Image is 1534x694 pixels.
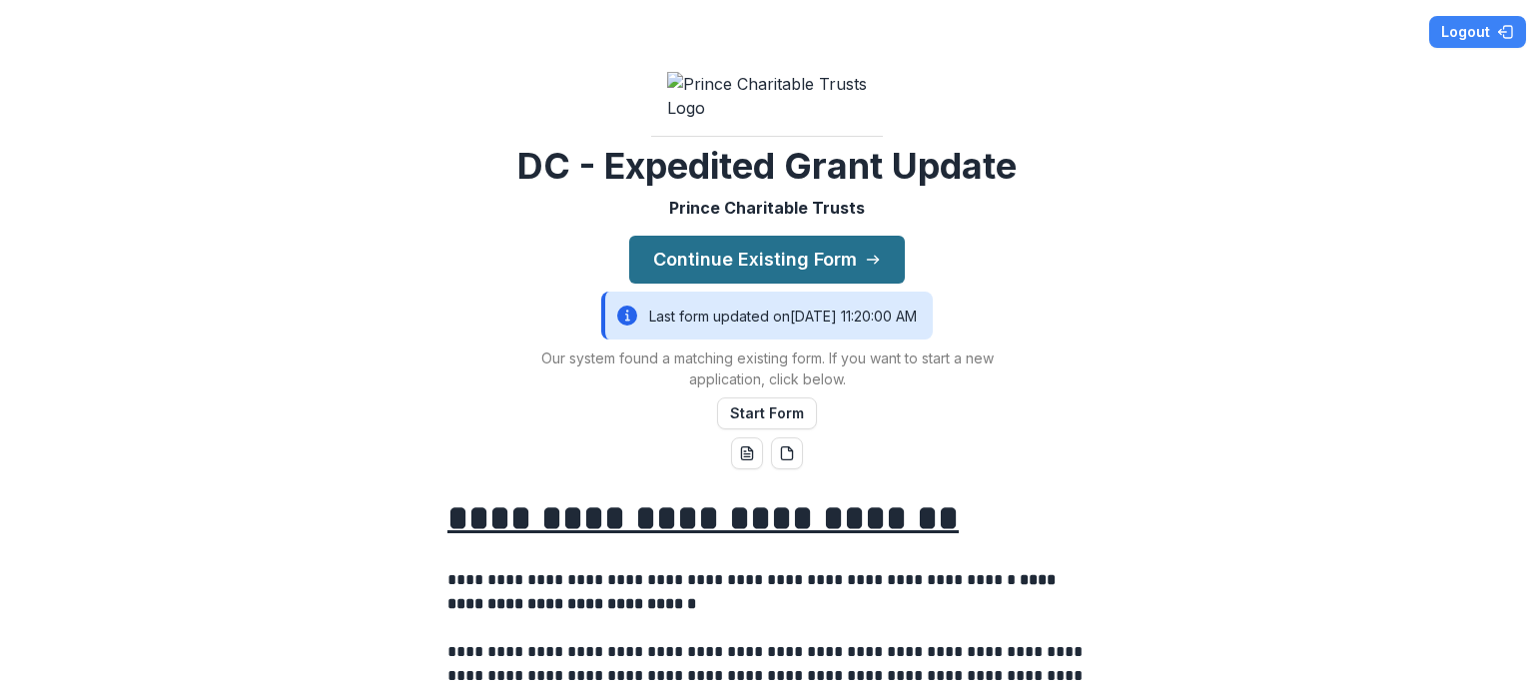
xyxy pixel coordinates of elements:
h2: DC - Expedited Grant Update [517,145,1017,188]
button: Logout [1429,16,1526,48]
div: Last form updated on [DATE] 11:20:00 AM [601,292,933,340]
p: Prince Charitable Trusts [669,196,865,220]
button: pdf-download [771,437,803,469]
button: Start Form [717,397,817,429]
button: word-download [731,437,763,469]
img: Prince Charitable Trusts Logo [667,72,867,120]
p: Our system found a matching existing form. If you want to start a new application, click below. [517,347,1017,389]
button: Continue Existing Form [629,236,905,284]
